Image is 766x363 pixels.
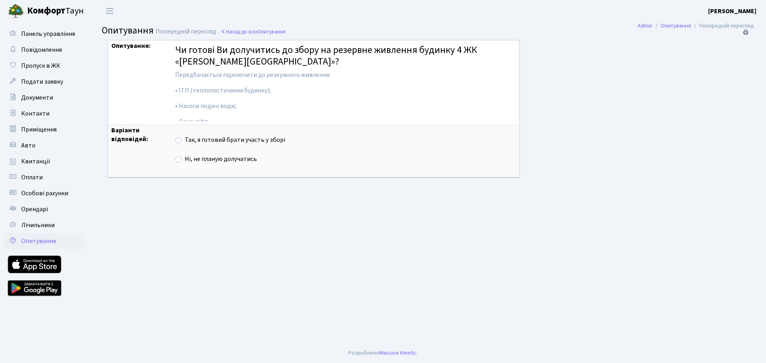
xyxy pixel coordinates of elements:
a: Massive Kinetic [379,349,417,357]
li: Попередній перегляд [691,22,754,30]
strong: Опитування: [111,41,151,50]
b: Комфорт [27,4,65,17]
a: Орендарі [4,201,84,217]
span: Оплати [21,173,43,182]
span: Документи [21,93,53,102]
p: • ІТП (теплопостачання будинку); [175,86,516,95]
span: Опитування [102,24,154,37]
a: Опитування [4,233,84,249]
label: Так, я готовий брати участь у зборі [185,135,285,145]
span: Подати заявку [21,77,63,86]
span: Квитанції [21,157,50,166]
strong: Варіанти відповідей: [111,126,148,144]
a: Квитанції [4,153,84,169]
span: Панель управління [21,29,75,38]
a: Назад до всіхОпитування [221,28,286,35]
a: Приміщення [4,122,84,137]
div: Розроблено . [348,349,418,357]
span: Попередній перегляд . [156,27,219,36]
p: • Насоси подачі води; [175,102,516,111]
b: [PERSON_NAME] [708,7,756,16]
span: Авто [21,141,36,150]
a: Повідомлення [4,42,84,58]
span: Особові рахунки [21,189,68,198]
a: [PERSON_NAME] [708,6,756,16]
a: Контакти [4,106,84,122]
nav: breadcrumb [626,18,766,34]
button: Переключити навігацію [100,4,120,18]
span: Лічильники [21,221,55,230]
a: Особові рахунки [4,185,84,201]
a: Лічильники [4,217,84,233]
span: Опитування [257,28,286,35]
a: Подати заявку [4,74,84,90]
a: Авто [4,137,84,153]
span: Контакти [21,109,49,118]
h4: Чи готові Ви долучитись до збору на резервне живлення будинку 4 ЖК «[PERSON_NAME][GEOGRAPHIC_DATA]»? [175,45,516,68]
a: Опитування [661,22,691,30]
p: • Один ліфт. [175,117,516,126]
a: Панель управління [4,26,84,42]
span: Повідомлення [21,45,62,54]
span: Таун [27,4,84,18]
span: Орендарі [21,205,48,214]
span: Опитування [21,237,56,245]
a: Admin [638,22,652,30]
span: Пропуск в ЖК [21,61,60,70]
p: Передбачається підключити до резервного живлення: [175,71,516,80]
span: Приміщення [21,125,57,134]
a: Документи [4,90,84,106]
a: Оплати [4,169,84,185]
label: Ні, не планую долучатись [185,155,257,164]
img: logo.png [8,3,24,19]
a: Пропуск в ЖК [4,58,84,74]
